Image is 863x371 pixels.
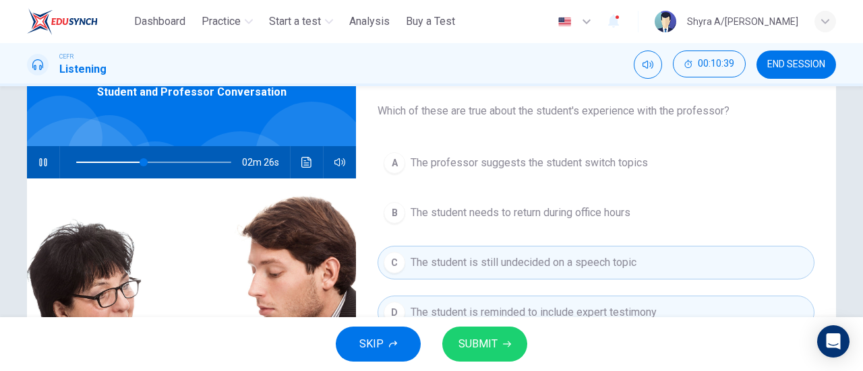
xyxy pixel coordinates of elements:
button: AThe professor suggests the student switch topics [378,146,814,180]
span: SKIP [359,335,384,353]
button: SKIP [336,327,421,362]
span: Dashboard [134,13,185,30]
button: Practice [196,9,258,34]
span: SUBMIT [458,335,498,353]
button: 00:10:39 [673,50,746,77]
div: B [384,202,405,224]
span: The student is reminded to include expert testimony [411,304,657,321]
button: DThe student is reminded to include expert testimony [378,296,814,329]
div: Open Intercom Messenger [817,325,850,358]
span: CEFR [59,52,73,61]
div: Hide [673,50,746,79]
span: Analysis [349,13,390,30]
img: Profile picture [655,11,676,32]
span: END SESSION [767,59,825,70]
span: 00:10:39 [698,59,734,69]
button: Analysis [344,9,395,34]
button: CThe student is still undecided on a speech topic [378,246,814,279]
img: en [556,17,573,27]
button: END SESSION [756,50,836,79]
span: The professor suggests the student switch topics [411,155,648,171]
span: Buy a Test [406,13,455,30]
button: Click to see the audio transcription [296,146,318,178]
span: The student needs to return during office hours [411,205,630,221]
div: Shyra A/[PERSON_NAME] [687,13,798,30]
button: Buy a Test [400,9,460,34]
span: Start a test [269,13,321,30]
div: D [384,302,405,323]
div: Mute [634,50,662,79]
button: SUBMIT [442,327,527,362]
img: ELTC logo [27,8,98,35]
span: Student and Professor Conversation [97,84,287,100]
span: Practice [202,13,241,30]
button: BThe student needs to return during office hours [378,196,814,230]
span: 02m 26s [242,146,290,178]
h1: Listening [59,61,107,77]
div: A [384,152,405,174]
div: C [384,252,405,273]
button: Start a test [264,9,338,34]
button: Dashboard [129,9,191,34]
span: The student is still undecided on a speech topic [411,255,636,271]
span: Which of these are true about the student's experience with the professor? [378,103,814,119]
a: ELTC logo [27,8,129,35]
